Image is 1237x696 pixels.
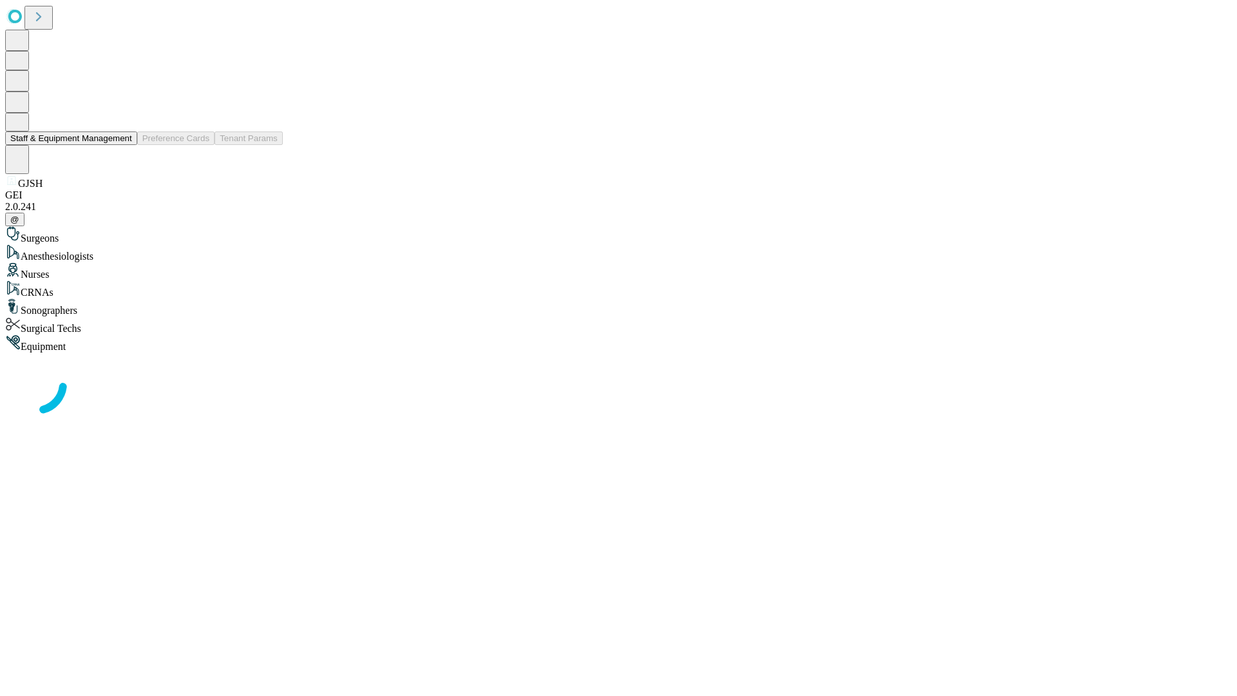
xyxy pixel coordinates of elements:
[5,213,24,226] button: @
[5,226,1232,244] div: Surgeons
[5,316,1232,334] div: Surgical Techs
[5,131,137,145] button: Staff & Equipment Management
[5,201,1232,213] div: 2.0.241
[18,178,43,189] span: GJSH
[5,262,1232,280] div: Nurses
[10,215,19,224] span: @
[215,131,283,145] button: Tenant Params
[5,334,1232,353] div: Equipment
[5,280,1232,298] div: CRNAs
[5,244,1232,262] div: Anesthesiologists
[5,189,1232,201] div: GEI
[5,298,1232,316] div: Sonographers
[137,131,215,145] button: Preference Cards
